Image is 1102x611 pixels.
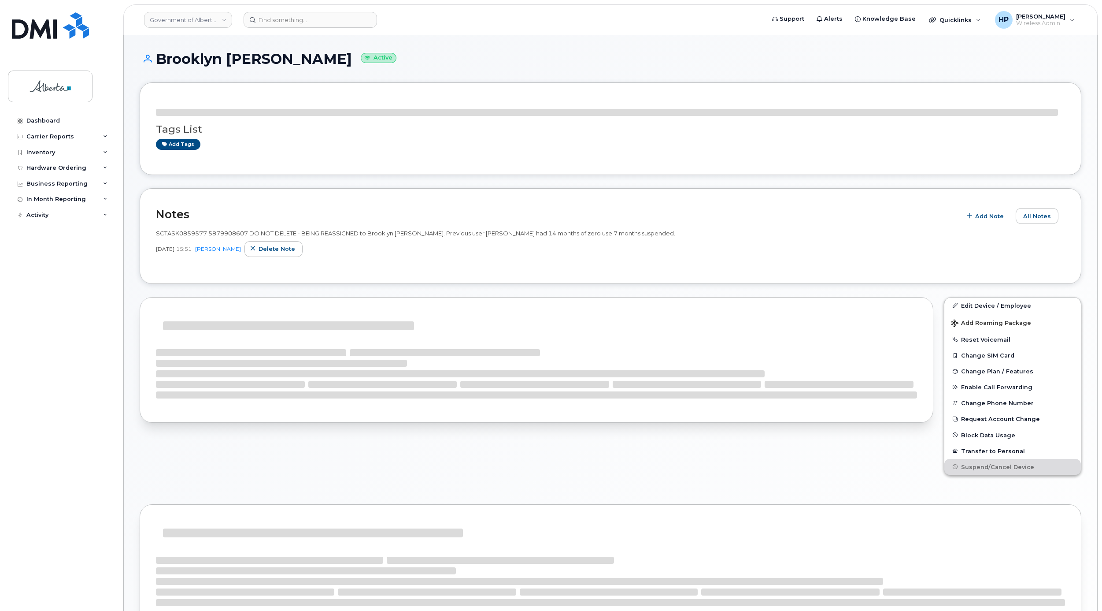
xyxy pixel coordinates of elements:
[244,241,303,257] button: Delete note
[156,139,200,150] a: Add tags
[944,313,1081,332] button: Add Roaming Package
[975,212,1004,220] span: Add Note
[961,368,1033,375] span: Change Plan / Features
[140,51,1081,67] h1: Brooklyn [PERSON_NAME]
[951,320,1031,328] span: Add Roaming Package
[961,208,1011,224] button: Add Note
[176,245,192,253] span: 15:51
[944,395,1081,411] button: Change Phone Number
[944,411,1081,427] button: Request Account Change
[961,384,1032,391] span: Enable Call Forwarding
[195,246,241,252] a: [PERSON_NAME]
[1023,212,1051,220] span: All Notes
[156,245,174,253] span: [DATE]
[156,230,675,237] span: SCTASK0859577 5879908607 DO NOT DELETE - BEING REASSIGNED to Brooklyn [PERSON_NAME]. Previous use...
[156,124,1065,135] h3: Tags List
[944,379,1081,395] button: Enable Call Forwarding
[156,208,957,221] h2: Notes
[259,245,295,253] span: Delete note
[944,427,1081,443] button: Block Data Usage
[944,363,1081,379] button: Change Plan / Features
[944,459,1081,475] button: Suspend/Cancel Device
[944,298,1081,313] a: Edit Device / Employee
[944,347,1081,363] button: Change SIM Card
[361,53,396,63] small: Active
[944,443,1081,459] button: Transfer to Personal
[1016,208,1058,224] button: All Notes
[961,463,1034,470] span: Suspend/Cancel Device
[944,332,1081,347] button: Reset Voicemail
